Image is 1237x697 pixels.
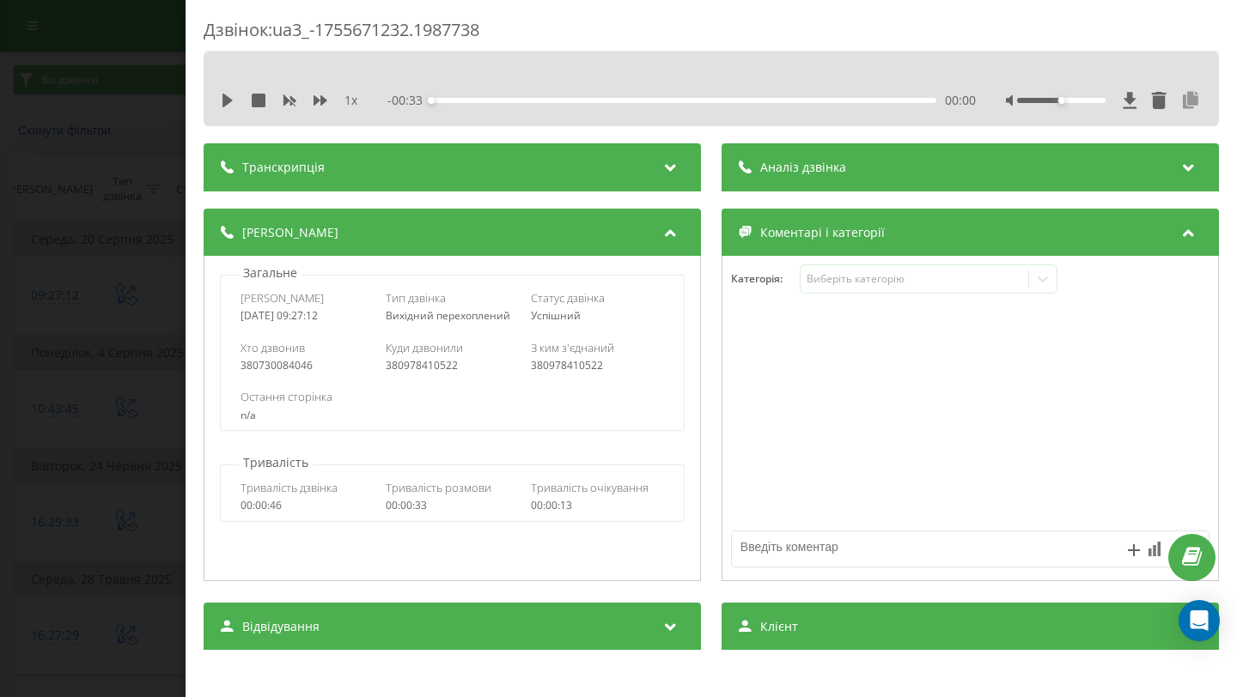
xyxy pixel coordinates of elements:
span: Коментарі і категорії [760,224,885,241]
h4: Категорія : [731,273,800,285]
span: Хто дзвонив [241,340,305,355]
span: Куди дзвонили [386,340,463,355]
span: - 00:33 [387,92,431,109]
p: Тривалість [239,454,313,471]
div: 00:00:13 [531,500,664,512]
span: Остання сторінка [241,389,332,404]
span: [PERSON_NAME] [242,224,338,241]
span: 1 x [344,92,357,109]
span: З ким з'єднаний [531,340,614,355]
div: 00:00:33 [386,500,519,512]
span: [PERSON_NAME] [241,290,324,306]
span: Відвідування [242,618,320,635]
span: 00:00 [945,92,976,109]
div: n/a [241,409,663,421]
span: Тривалість розмови [386,480,491,495]
div: Дзвінок : ua3_-1755671232.1987738 [204,18,1219,52]
div: 00:00:46 [241,500,374,512]
p: Загальне [239,264,302,282]
span: Тривалість дзвінка [241,480,338,495]
span: Аналіз дзвінка [760,159,846,176]
div: Open Intercom Messenger [1179,600,1220,641]
span: Вихідний перехоплений [386,308,510,323]
div: Accessibility label [428,97,435,104]
div: Accessibility label [1057,97,1064,104]
div: 380978410522 [386,360,519,372]
span: Клієнт [760,618,798,635]
span: Тип дзвінка [386,290,446,306]
span: Тривалість очікування [531,480,649,495]
div: 380730084046 [241,360,374,372]
span: Транскрипція [242,159,325,176]
span: Успішний [531,308,581,323]
div: 380978410522 [531,360,664,372]
div: [DATE] 09:27:12 [241,310,374,322]
span: Статус дзвінка [531,290,605,306]
div: Виберіть категорію [807,272,1021,286]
